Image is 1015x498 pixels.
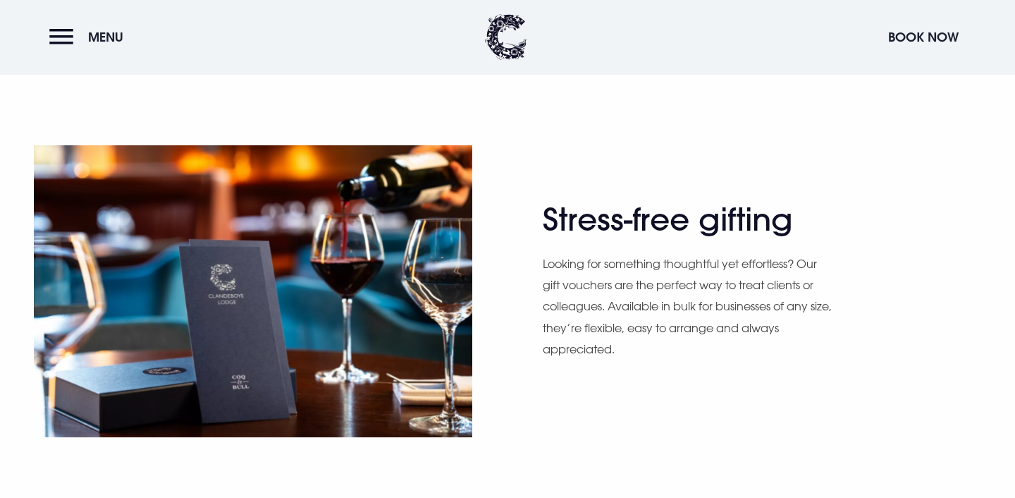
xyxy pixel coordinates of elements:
[34,145,472,438] img: Corporate Gift Vouchers Northern Ireland
[543,201,818,238] h2: Stress-free gifting
[49,22,130,52] button: Menu
[88,29,123,45] span: Menu
[543,253,832,360] p: Looking for something thoughtful yet effortless? Our gift vouchers are the perfect way to treat c...
[485,14,527,60] img: Clandeboye Lodge
[881,22,966,52] button: Book Now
